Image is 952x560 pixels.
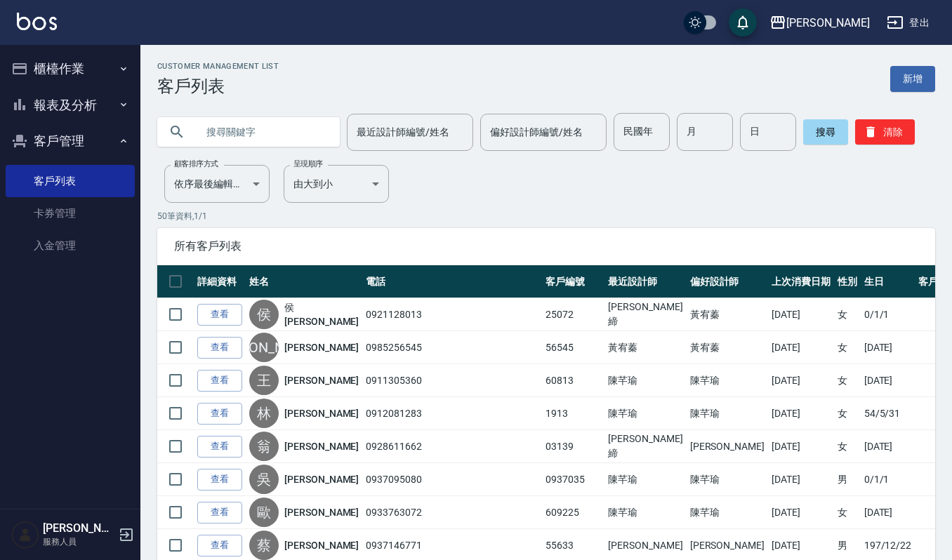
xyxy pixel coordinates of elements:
[834,430,861,463] td: 女
[249,399,279,428] div: 林
[197,436,242,458] a: 查看
[542,463,605,496] td: 0937035
[6,197,135,229] a: 卡券管理
[284,505,359,519] a: [PERSON_NAME]
[834,331,861,364] td: 女
[834,397,861,430] td: 女
[197,469,242,491] a: 查看
[197,304,242,326] a: 查看
[542,496,605,529] td: 609225
[834,364,861,397] td: 女
[43,535,114,548] p: 服務人員
[604,463,686,496] td: 陳芊瑜
[284,300,359,328] a: 侯[PERSON_NAME]
[43,521,114,535] h5: [PERSON_NAME]
[768,430,834,463] td: [DATE]
[362,331,541,364] td: 0985256545
[362,364,541,397] td: 0911305360
[687,265,768,298] th: 偏好設計師
[861,397,915,430] td: 54/5/31
[197,370,242,392] a: 查看
[890,66,935,92] a: 新增
[284,340,359,354] a: [PERSON_NAME]
[284,165,389,203] div: 由大到小
[249,366,279,395] div: 王
[834,298,861,331] td: 女
[249,300,279,329] div: 侯
[362,265,541,298] th: 電話
[157,210,935,222] p: 50 筆資料, 1 / 1
[768,463,834,496] td: [DATE]
[249,498,279,527] div: 歐
[284,472,359,486] a: [PERSON_NAME]
[249,531,279,560] div: 蔡
[246,265,362,298] th: 姓名
[604,397,686,430] td: 陳芊瑜
[768,265,834,298] th: 上次消費日期
[768,397,834,430] td: [DATE]
[542,364,605,397] td: 60813
[604,265,686,298] th: 最近設計師
[284,439,359,453] a: [PERSON_NAME]
[861,430,915,463] td: [DATE]
[11,521,39,549] img: Person
[197,403,242,425] a: 查看
[861,298,915,331] td: 0/1/1
[6,123,135,159] button: 客戶管理
[542,331,605,364] td: 56545
[687,331,768,364] td: 黃宥蓁
[362,496,541,529] td: 0933763072
[362,430,541,463] td: 0928611662
[174,159,218,169] label: 顧客排序方式
[284,538,359,552] a: [PERSON_NAME]
[881,10,935,36] button: 登出
[197,502,242,524] a: 查看
[687,496,768,529] td: 陳芊瑜
[362,298,541,331] td: 0921128013
[834,496,861,529] td: 女
[768,496,834,529] td: [DATE]
[861,364,915,397] td: [DATE]
[542,298,605,331] td: 25072
[687,364,768,397] td: 陳芊瑜
[249,432,279,461] div: 翁
[197,113,329,151] input: 搜尋關鍵字
[604,298,686,331] td: [PERSON_NAME]締
[861,496,915,529] td: [DATE]
[542,397,605,430] td: 1913
[687,298,768,331] td: 黃宥蓁
[194,265,246,298] th: 詳細資料
[786,14,870,32] div: [PERSON_NAME]
[197,337,242,359] a: 查看
[6,51,135,87] button: 櫃檯作業
[249,465,279,494] div: 吳
[764,8,875,37] button: [PERSON_NAME]
[293,159,323,169] label: 呈現順序
[604,331,686,364] td: 黃宥蓁
[768,298,834,331] td: [DATE]
[362,463,541,496] td: 0937095080
[174,239,918,253] span: 所有客戶列表
[861,265,915,298] th: 生日
[362,397,541,430] td: 0912081283
[542,430,605,463] td: 03139
[687,397,768,430] td: 陳芊瑜
[604,364,686,397] td: 陳芊瑜
[249,333,279,362] div: [PERSON_NAME]
[197,535,242,556] a: 查看
[284,406,359,420] a: [PERSON_NAME]
[861,331,915,364] td: [DATE]
[803,119,848,145] button: 搜尋
[164,165,270,203] div: 依序最後編輯時間
[6,165,135,197] a: 客戶列表
[768,331,834,364] td: [DATE]
[834,463,861,496] td: 男
[6,87,135,124] button: 報表及分析
[284,373,359,387] a: [PERSON_NAME]
[542,265,605,298] th: 客戶編號
[768,364,834,397] td: [DATE]
[861,463,915,496] td: 0/1/1
[729,8,757,36] button: save
[604,496,686,529] td: 陳芊瑜
[157,62,279,71] h2: Customer Management List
